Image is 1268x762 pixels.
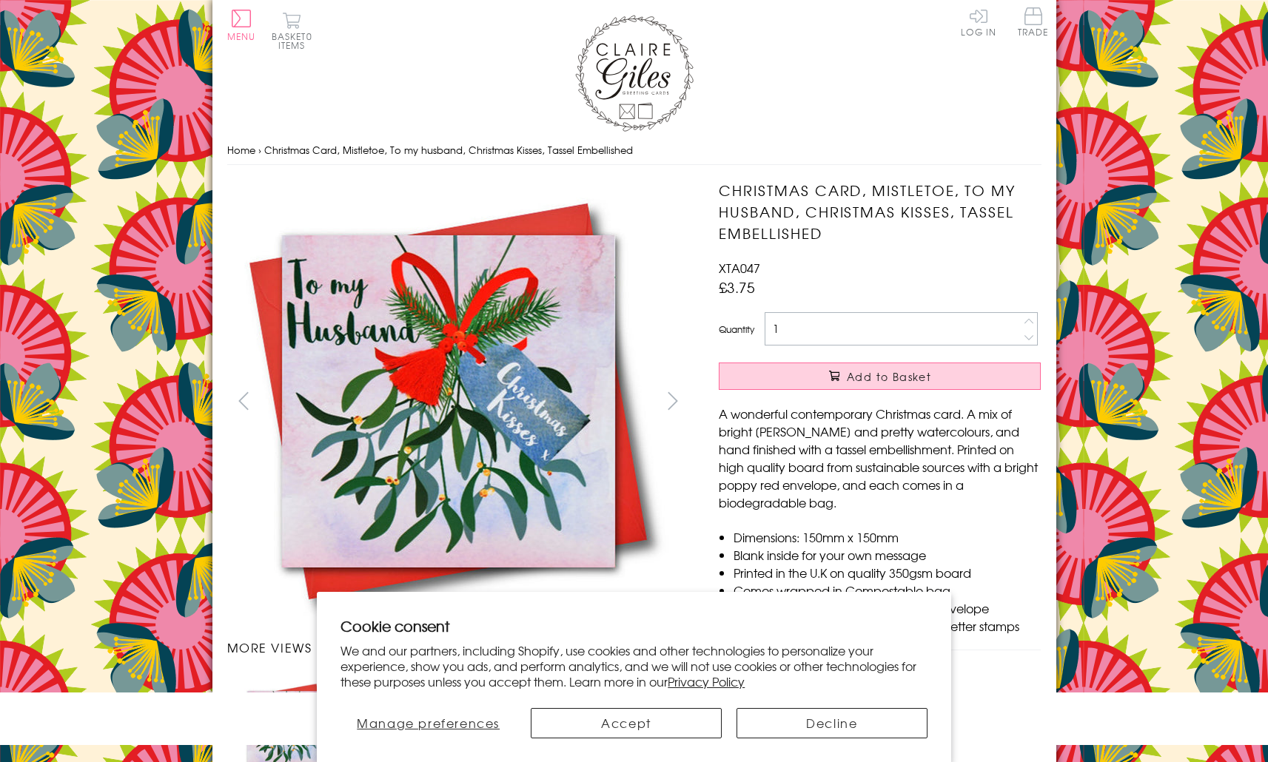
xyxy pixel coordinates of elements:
[227,135,1041,166] nav: breadcrumbs
[227,638,690,656] h3: More views
[227,10,256,41] button: Menu
[734,546,1041,564] li: Blank inside for your own message
[278,30,312,52] span: 0 items
[734,564,1041,581] li: Printed in the U.K on quality 350gsm board
[272,12,312,50] button: Basket0 items
[341,643,927,689] p: We and our partners, including Shopify, use cookies and other technologies to personalize your ex...
[689,180,1133,624] img: Christmas Card, Mistletoe, To my husband, Christmas Kisses, Tassel Embellished
[734,581,1041,599] li: Comes wrapped in Compostable bag
[227,384,261,417] button: prev
[1018,7,1049,39] a: Trade
[1018,7,1049,36] span: Trade
[719,259,760,277] span: XTA047
[719,277,755,297] span: £3.75
[264,143,633,157] span: Christmas Card, Mistletoe, To my husband, Christmas Kisses, Tassel Embellished
[258,143,261,157] span: ›
[227,30,256,43] span: Menu
[227,180,671,623] img: Christmas Card, Mistletoe, To my husband, Christmas Kisses, Tassel Embellished
[668,672,745,690] a: Privacy Policy
[656,384,689,417] button: next
[719,405,1041,511] p: A wonderful contemporary Christmas card. A mix of bright [PERSON_NAME] and pretty watercolours, a...
[719,323,754,336] label: Quantity
[575,15,694,132] img: Claire Giles Greetings Cards
[227,143,255,157] a: Home
[531,708,722,738] button: Accept
[847,369,931,384] span: Add to Basket
[341,616,927,636] h2: Cookie consent
[357,714,500,732] span: Manage preferences
[719,180,1041,243] h1: Christmas Card, Mistletoe, To my husband, Christmas Kisses, Tassel Embellished
[734,528,1041,546] li: Dimensions: 150mm x 150mm
[737,708,927,738] button: Decline
[961,7,996,36] a: Log In
[719,363,1041,390] button: Add to Basket
[341,708,516,738] button: Manage preferences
